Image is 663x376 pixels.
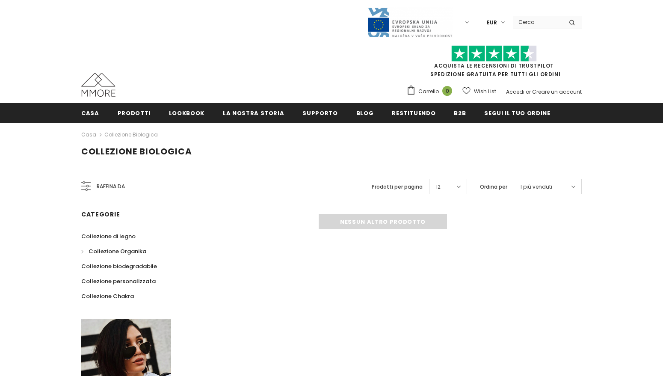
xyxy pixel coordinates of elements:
span: Segui il tuo ordine [484,109,550,117]
input: Search Site [513,16,562,28]
span: Blog [356,109,374,117]
a: Collezione biodegradabile [81,259,157,274]
a: Collezione Organika [81,244,146,259]
span: B2B [454,109,466,117]
label: Ordina per [480,183,507,191]
span: Casa [81,109,99,117]
label: Prodotti per pagina [372,183,423,191]
span: or [526,88,531,95]
span: La nostra storia [223,109,284,117]
span: I più venduti [521,183,552,191]
img: Javni Razpis [367,7,453,38]
a: Wish List [462,84,496,99]
a: Collezione di legno [81,229,136,244]
a: Segui il tuo ordine [484,103,550,122]
a: Casa [81,103,99,122]
span: supporto [302,109,337,117]
span: Collezione personalizzata [81,277,156,285]
a: Blog [356,103,374,122]
span: Collezione biologica [81,145,192,157]
a: Collezione biologica [104,131,158,138]
span: Carrello [418,87,439,96]
span: Restituendo [392,109,435,117]
span: Collezione Chakra [81,292,134,300]
a: Casa [81,130,96,140]
span: Collezione biodegradabile [81,262,157,270]
span: Raffina da [97,182,125,191]
a: Collezione personalizzata [81,274,156,289]
a: Acquista le recensioni di TrustPilot [434,62,554,69]
span: SPEDIZIONE GRATUITA PER TUTTI GLI ORDINI [406,49,582,78]
a: Lookbook [169,103,204,122]
a: Restituendo [392,103,435,122]
a: B2B [454,103,466,122]
a: supporto [302,103,337,122]
span: Collezione di legno [81,232,136,240]
span: Categorie [81,210,120,219]
span: Prodotti [118,109,151,117]
img: Casi MMORE [81,73,115,97]
span: EUR [487,18,497,27]
span: Wish List [474,87,496,96]
a: Prodotti [118,103,151,122]
a: La nostra storia [223,103,284,122]
span: 0 [442,86,452,96]
span: 12 [436,183,441,191]
a: Carrello 0 [406,85,456,98]
span: Lookbook [169,109,204,117]
a: Accedi [506,88,524,95]
a: Collezione Chakra [81,289,134,304]
a: Javni Razpis [367,18,453,26]
span: Collezione Organika [89,247,146,255]
img: Fidati di Pilot Stars [451,45,537,62]
a: Creare un account [532,88,582,95]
